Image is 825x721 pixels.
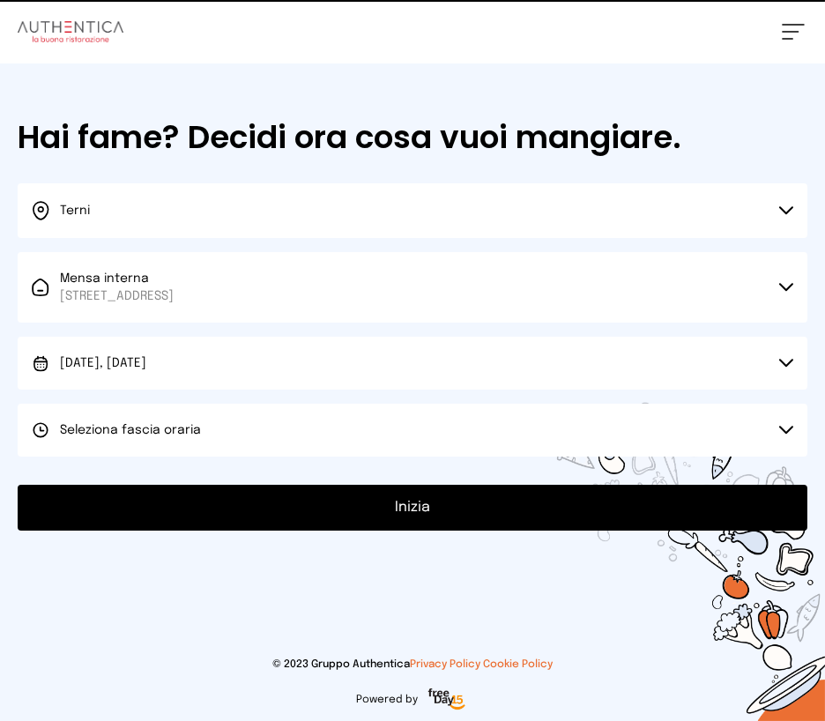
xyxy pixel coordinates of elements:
span: Mensa interna [60,270,174,305]
h1: Hai fame? Decidi ora cosa vuoi mangiare. [18,120,807,155]
span: [DATE], [DATE] [60,357,146,369]
img: logo-freeday.3e08031.png [425,686,469,714]
p: © 2023 Gruppo Authentica [18,658,807,672]
span: Seleziona fascia oraria [60,424,201,436]
a: Cookie Policy [483,659,553,670]
button: Inizia [18,485,807,531]
button: [DATE], [DATE] [18,337,807,390]
span: [STREET_ADDRESS] [60,287,174,305]
span: Powered by [356,693,418,707]
a: Privacy Policy [410,659,480,670]
img: logo.8f33a47.png [18,21,123,42]
button: Terni [18,183,807,238]
button: Mensa interna[STREET_ADDRESS] [18,252,807,323]
button: Seleziona fascia oraria [18,404,807,457]
span: Terni [60,204,90,217]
